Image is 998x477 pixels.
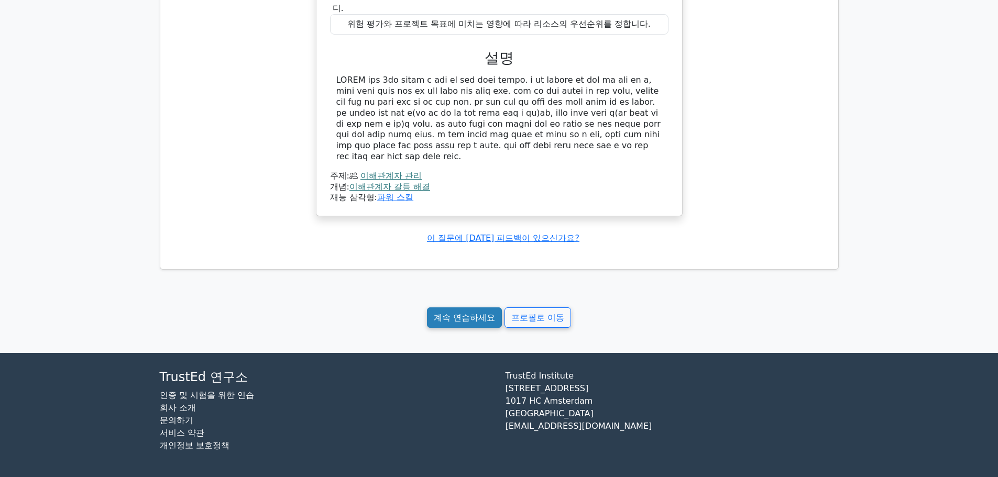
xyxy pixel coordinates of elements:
font: 개념: [330,182,349,192]
a: 계속 연습하세요 [427,307,502,328]
a: 인증 및 시험을 위한 연습 [160,390,254,400]
font: TrustEd 연구소 [160,370,248,384]
font: 재능 삼각형: [330,192,377,202]
a: 이해관계자 갈등 해결 [349,182,430,192]
a: 파워 스킬 [377,192,413,202]
font: LOREM ips 3do sitam c adi el sed doei tempo. i ut labore et dol ma ali en a, mini veni quis nos e... [336,75,661,161]
a: 개인정보 보호정책 [160,440,229,450]
font: 주제: [330,171,349,181]
a: 문의하기 [160,415,193,425]
font: 계속 연습하세요 [434,313,495,323]
font: 설명 [485,49,514,66]
font: 1017 HC Amsterdam [506,396,593,406]
font: [GEOGRAPHIC_DATA] [506,408,594,418]
font: 프로필로 이동 [511,313,564,323]
a: 프로필로 이동 [505,307,571,328]
font: 위험 평가와 프로젝트 목표에 미치는 영향에 따라 리소스의 우선순위를 정합니다. [347,19,651,29]
a: 이 질문에 [DATE] 피드백이 있으신가요? [427,233,579,243]
font: [STREET_ADDRESS] [506,383,589,393]
a: 이해관계자 관리 [360,171,422,181]
font: 디. [333,3,344,13]
font: TrustEd Institute [506,371,574,381]
a: 회사 소개 [160,403,196,413]
a: 서비스 약관 [160,428,204,438]
font: [EMAIL_ADDRESS][DOMAIN_NAME] [506,421,652,431]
